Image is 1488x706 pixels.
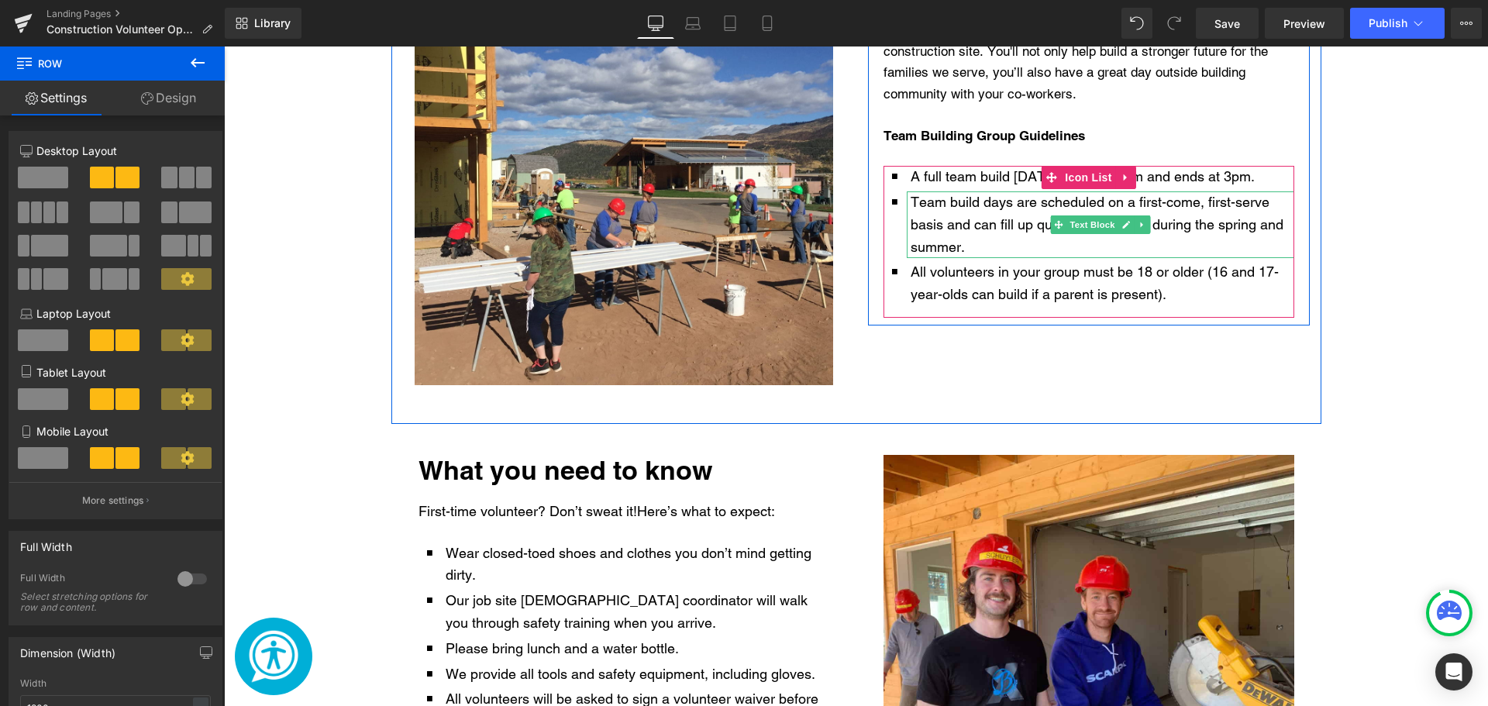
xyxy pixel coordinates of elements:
[46,23,195,36] span: Construction Volunteer Opportunities
[842,169,894,188] span: Text Block
[9,482,222,518] button: More settings
[837,119,891,143] span: Icon List
[1121,8,1152,39] button: Undo
[687,215,1070,260] p: All volunteers in your group must be 18 or older (16 and 17-year-olds can build if a parent is pr...
[20,572,162,588] div: Full Width
[222,496,605,541] p: Wear closed-toed shoes and clothes you don’t mind getting dirty.
[20,638,115,660] div: Dimension (Width)
[195,454,605,477] p: First-time volunteer? Don’t sweat it!
[224,46,1488,706] iframe: To enrich screen reader interactions, please activate Accessibility in Grammarly extension settings
[711,8,749,39] a: Tablet
[22,583,77,637] img: Launch Recite Me
[637,8,674,39] a: Desktop
[222,642,605,687] p: All volunteers will be asked to sign a volunteer waiver before they can work on any tasks.
[20,532,72,553] div: Full Width
[254,16,291,30] span: Library
[1369,17,1407,29] span: Publish
[20,423,211,439] p: Mobile Layout
[1265,8,1344,39] a: Preview
[674,8,711,39] a: Laptop
[20,678,211,689] div: Width
[20,305,211,322] p: Laptop Layout
[1159,8,1190,39] button: Redo
[195,408,605,439] h2: What you need to know
[1435,653,1472,691] div: Open Intercom Messenger
[1451,8,1482,39] button: More
[15,46,170,81] span: Row
[1350,8,1445,39] button: Publish
[222,591,605,614] p: Please bring lunch and a water bottle.
[82,494,144,508] p: More settings
[687,119,1070,142] p: A full team build [DATE] starts at 9am and ends at 3pm.
[11,571,88,649] div: Launch Recite Me
[1214,15,1240,32] span: Save
[20,364,211,381] p: Tablet Layout
[222,543,605,588] p: Our job site [DEMOGRAPHIC_DATA] coordinator will walk you through safety training when you arrive.
[225,8,301,39] a: New Library
[20,591,160,613] div: Select stretching options for row and content.
[910,169,926,188] a: Expand / Collapse
[660,81,861,97] b: Team Building Group Guidelines
[892,119,912,143] a: Expand / Collapse
[413,456,551,473] span: Here’s what to expect:
[222,617,605,639] p: We provide all tools and safety equipment, including gloves.
[687,145,1070,212] p: Team build days are scheduled on a first-come, first-serve basis and can fill up quickly, especia...
[1283,15,1325,32] span: Preview
[20,143,211,159] p: Desktop Layout
[749,8,786,39] a: Mobile
[46,8,225,20] a: Landing Pages
[112,81,225,115] a: Design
